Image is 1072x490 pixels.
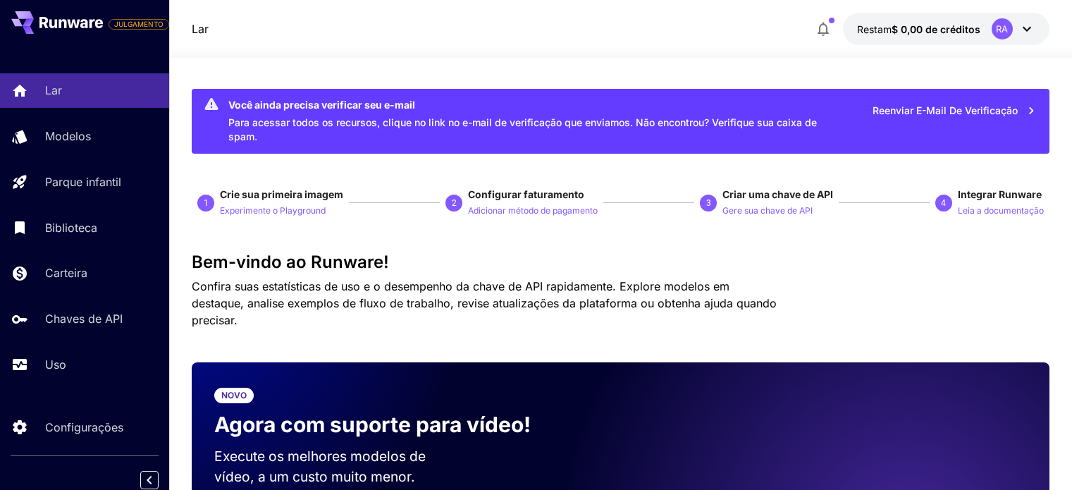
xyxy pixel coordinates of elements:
font: Lar [192,22,209,36]
font: 2 [452,198,457,208]
font: 3 [706,198,711,208]
font: Configurações [45,420,123,434]
font: Você ainda precisa verificar seu e-mail [228,99,415,111]
font: Adicionar método de pagamento [468,205,598,216]
font: Execute os melhores modelos de vídeo, a um custo muito menor. [214,448,426,485]
font: Chaves de API [45,312,123,326]
font: Modelos [45,129,91,143]
font: Restam [857,23,892,35]
font: Criar uma chave de API [722,188,833,200]
font: Biblioteca [45,221,97,235]
font: Carteira [45,266,87,280]
font: Agora com suporte para vídeo! [214,412,531,437]
button: $ 0,00RA [843,13,1049,45]
button: Gere sua chave de API [722,202,813,219]
button: Reenviar e-mail de verificação [865,96,1044,125]
font: Para acessar todos os recursos, clique no link no e-mail de verificação que enviamos. Não encontr... [228,116,817,142]
font: Bem-vindo ao Runware! [192,252,389,272]
button: Adicionar método de pagamento [468,202,598,219]
font: Leia a documentação [958,205,1044,216]
font: Crie sua primeira imagem [220,188,343,200]
font: JULGAMENTO [114,20,164,28]
font: Confira suas estatísticas de uso e o desempenho da chave de API rapidamente. Explore modelos em d... [192,279,777,327]
span: Adicione seu cartão de pagamento para habilitar a funcionalidade completa da plataforma. [109,16,169,32]
font: Lar [45,83,62,97]
font: Configurar faturamento [468,188,584,200]
font: RA [996,23,1008,35]
font: Reenviar e-mail de verificação [873,104,1018,116]
font: Integrar Runware [958,188,1042,200]
button: Experimente o Playground [220,202,326,219]
nav: migalha de pão [192,20,209,37]
font: Gere sua chave de API [722,205,813,216]
font: NOVO [221,390,247,400]
font: Experimente o Playground [220,205,326,216]
button: Recolher barra lateral [140,471,159,489]
font: Parque infantil [45,175,121,189]
font: 4 [941,198,946,208]
font: Uso [45,357,66,372]
button: Leia a documentação [958,202,1044,219]
font: $ 0,00 de créditos [892,23,980,35]
font: 1 [204,198,209,208]
div: $ 0,00 [857,22,980,37]
a: Lar [192,20,209,37]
